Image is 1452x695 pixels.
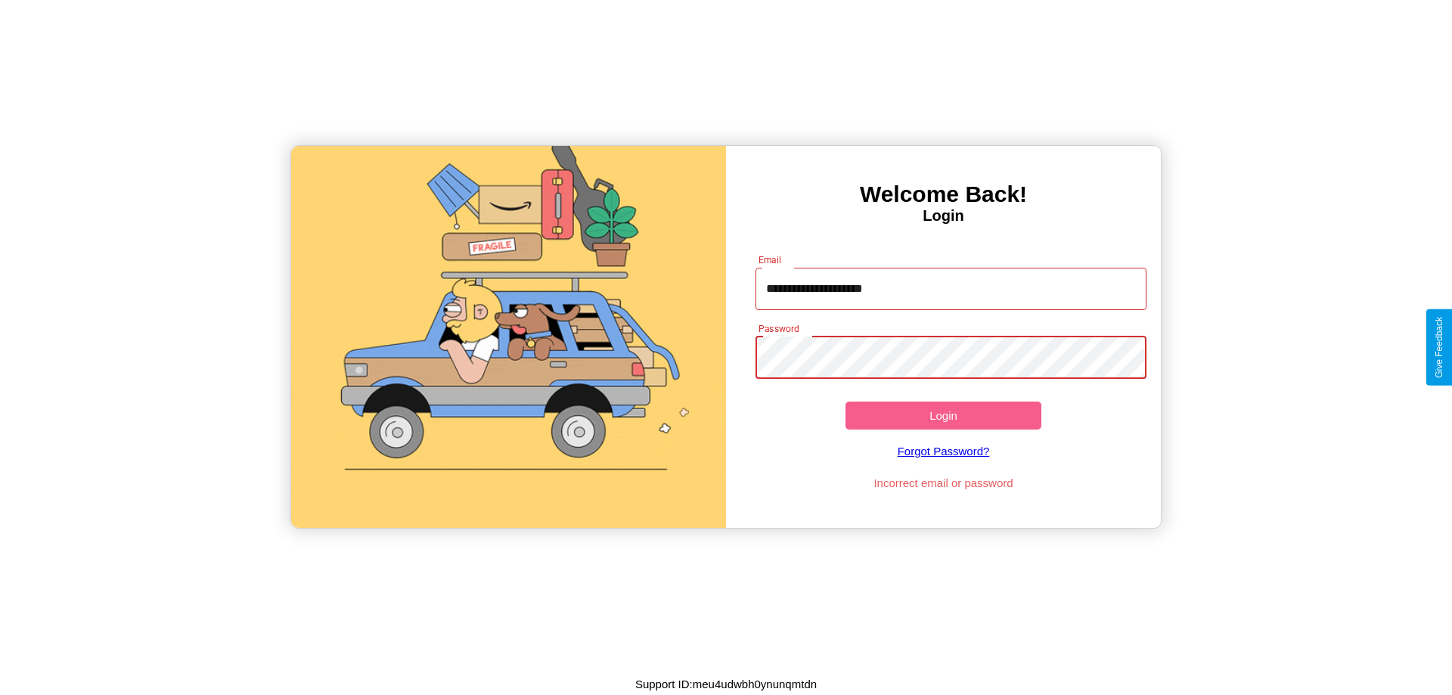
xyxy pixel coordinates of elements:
p: Incorrect email or password [748,473,1140,493]
p: Support ID: meu4udwbh0ynunqmtdn [635,674,817,694]
h4: Login [726,207,1161,225]
div: Give Feedback [1434,317,1444,378]
label: Password [759,322,799,335]
a: Forgot Password? [748,430,1140,473]
label: Email [759,253,782,266]
img: gif [291,146,726,528]
button: Login [845,402,1041,430]
h3: Welcome Back! [726,182,1161,207]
